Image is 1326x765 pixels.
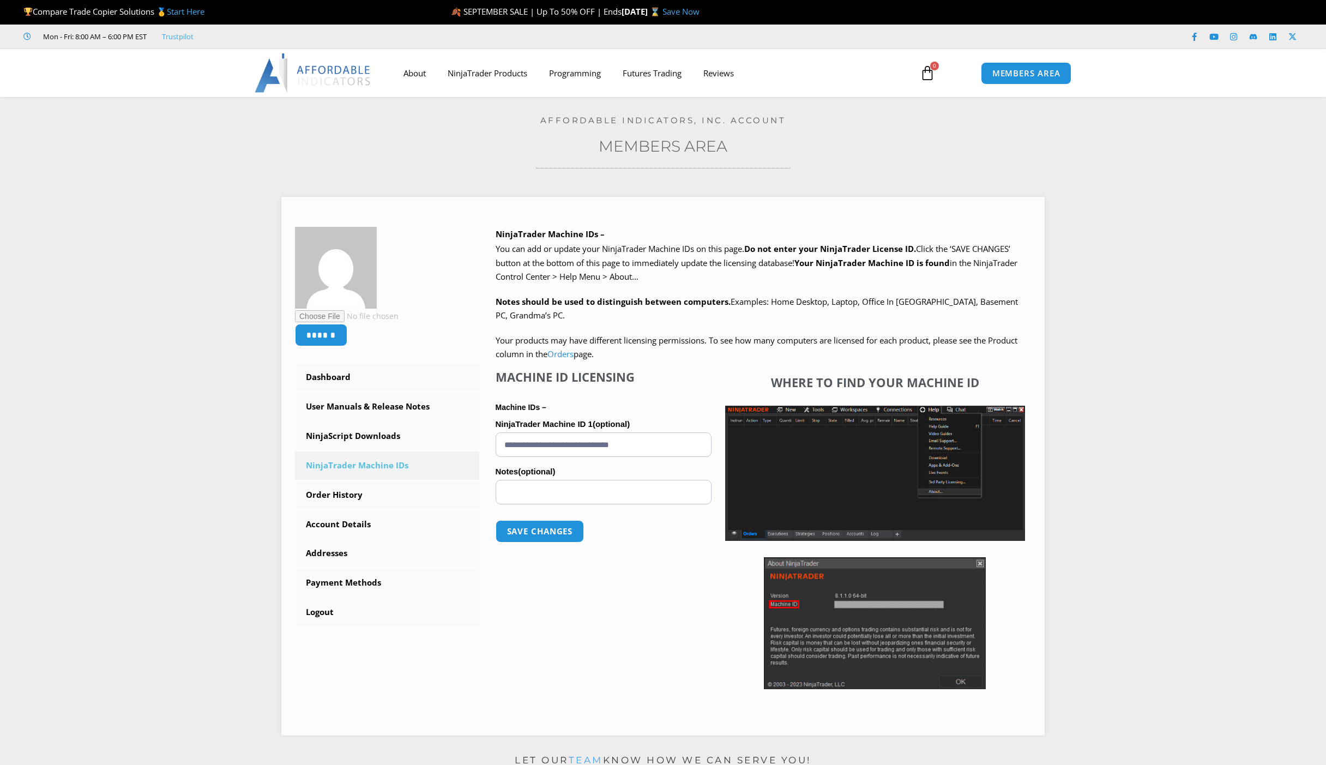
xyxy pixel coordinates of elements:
[981,62,1072,85] a: MEMBERS AREA
[437,61,538,86] a: NinjaTrader Products
[744,243,916,254] b: Do not enter your NinjaTrader License ID.
[295,363,479,627] nav: Account pages
[692,61,745,86] a: Reviews
[295,393,479,421] a: User Manuals & Release Notes
[451,6,622,17] span: 🍂 SEPTEMBER SALE | Up To 50% OFF | Ends
[538,61,612,86] a: Programming
[24,8,32,16] img: 🏆
[662,6,700,17] a: Save Now
[612,61,692,86] a: Futures Trading
[496,370,712,384] h4: Machine ID Licensing
[496,416,712,432] label: NinjaTrader Machine ID 1
[393,61,437,86] a: About
[496,403,546,412] strong: Machine IDs –
[393,61,907,86] nav: Menu
[496,296,731,307] strong: Notes should be used to distinguish between computers.
[295,227,377,309] img: d94fb42acb35f3c15dcec483a3360b2eae23a5bf0cb9792f62c1165301224848
[295,481,479,509] a: Order History
[496,335,1017,360] span: Your products may have different licensing permissions. To see how many computers are licensed fo...
[167,6,204,17] a: Start Here
[496,243,1017,282] span: Click the ‘SAVE CHANGES’ button at the bottom of this page to immediately update the licensing da...
[593,419,630,429] span: (optional)
[295,539,479,568] a: Addresses
[295,598,479,627] a: Logout
[547,348,574,359] a: Orders
[794,257,950,268] strong: Your NinjaTrader Machine ID is found
[40,30,147,43] span: Mon - Fri: 8:00 AM – 6:00 PM EST
[295,569,479,597] a: Payment Methods
[496,520,584,543] button: Save changes
[295,451,479,480] a: NinjaTrader Machine IDs
[518,467,555,476] span: (optional)
[725,406,1025,541] img: Screenshot 2025-01-17 1155544 | Affordable Indicators – NinjaTrader
[764,557,986,689] img: Screenshot 2025-01-17 114931 | Affordable Indicators – NinjaTrader
[903,57,951,89] a: 0
[992,69,1060,77] span: MEMBERS AREA
[496,463,712,480] label: Notes
[162,30,194,43] a: Trustpilot
[295,422,479,450] a: NinjaScript Downloads
[496,243,744,254] span: You can add or update your NinjaTrader Machine IDs on this page.
[295,363,479,391] a: Dashboard
[255,53,372,93] img: LogoAI | Affordable Indicators – NinjaTrader
[496,228,605,239] b: NinjaTrader Machine IDs –
[540,115,786,125] a: Affordable Indicators, Inc. Account
[295,510,479,539] a: Account Details
[599,137,727,155] a: Members Area
[725,375,1025,389] h4: Where to find your Machine ID
[23,6,204,17] span: Compare Trade Copier Solutions 🥇
[622,6,662,17] strong: [DATE] ⌛
[930,62,939,70] span: 0
[496,296,1018,321] span: Examples: Home Desktop, Laptop, Office In [GEOGRAPHIC_DATA], Basement PC, Grandma’s PC.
